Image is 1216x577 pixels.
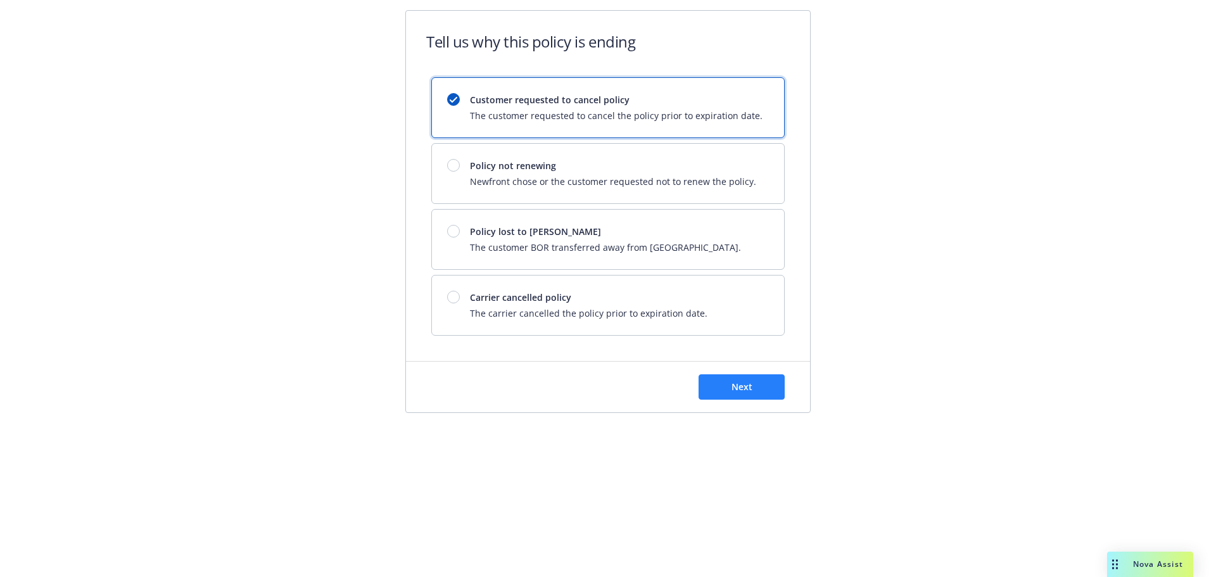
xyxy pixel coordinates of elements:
[470,93,763,106] span: Customer requested to cancel policy
[426,31,635,52] h1: Tell us why this policy is ending
[1107,552,1193,577] button: Nova Assist
[470,291,707,304] span: Carrier cancelled policy
[470,175,756,188] span: Newfront chose or the customer requested not to renew the policy.
[1107,552,1123,577] div: Drag to move
[470,159,756,172] span: Policy not renewing
[1133,559,1183,569] span: Nova Assist
[731,381,752,393] span: Next
[699,374,785,400] button: Next
[470,241,741,254] span: The customer BOR transferred away from [GEOGRAPHIC_DATA].
[470,225,741,238] span: Policy lost to [PERSON_NAME]
[470,109,763,122] span: The customer requested to cancel the policy prior to expiration date.
[470,307,707,320] span: The carrier cancelled the policy prior to expiration date.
